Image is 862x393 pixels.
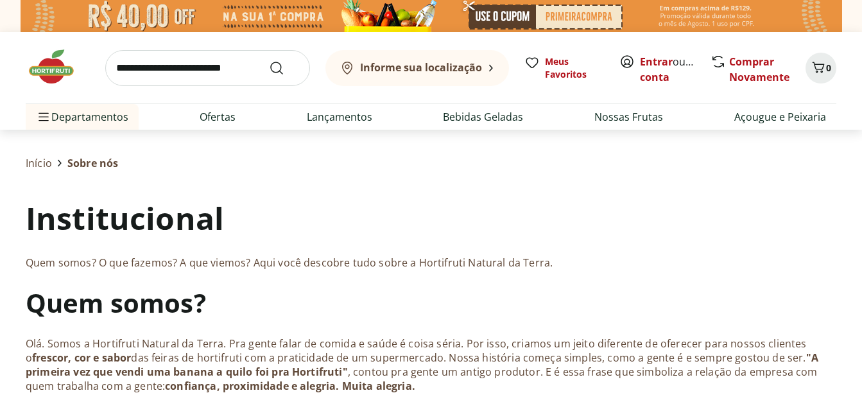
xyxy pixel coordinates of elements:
[734,109,826,125] a: Açougue e Peixaria
[524,55,604,81] a: Meus Favoritos
[26,197,836,240] h1: Institucional
[640,54,697,85] span: ou
[307,109,372,125] a: Lançamentos
[26,256,836,270] p: Quem somos? O que fazemos? A que viemos? Aqui você descobre tudo sobre a Hortifruti Natural da Te...
[443,109,523,125] a: Bebidas Geladas
[200,109,236,125] a: Ofertas
[826,62,831,74] span: 0
[806,53,836,83] button: Carrinho
[26,336,836,393] p: Olá. Somos a Hortifruti Natural da Terra. Pra gente falar de comida e saúde é coisa séria. Por is...
[269,60,300,76] button: Submit Search
[32,351,131,365] strong: frescor, cor e sabor
[325,50,509,86] button: Informe sua localização
[105,50,310,86] input: search
[165,379,415,393] strong: confiança, proximidade e alegria. Muita alegria.
[360,60,482,74] b: Informe sua localização
[640,55,711,84] a: Criar conta
[26,158,52,168] a: Início
[640,55,673,69] a: Entrar
[36,101,128,132] span: Departamentos
[26,285,836,321] h2: Quem somos?
[36,101,51,132] button: Menu
[26,48,90,86] img: Hortifruti
[545,55,604,81] span: Meus Favoritos
[594,109,663,125] a: Nossas Frutas
[26,351,818,379] strong: "A primeira vez que vendi uma banana a quilo foi pra Hortifruti"
[729,55,789,84] a: Comprar Novamente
